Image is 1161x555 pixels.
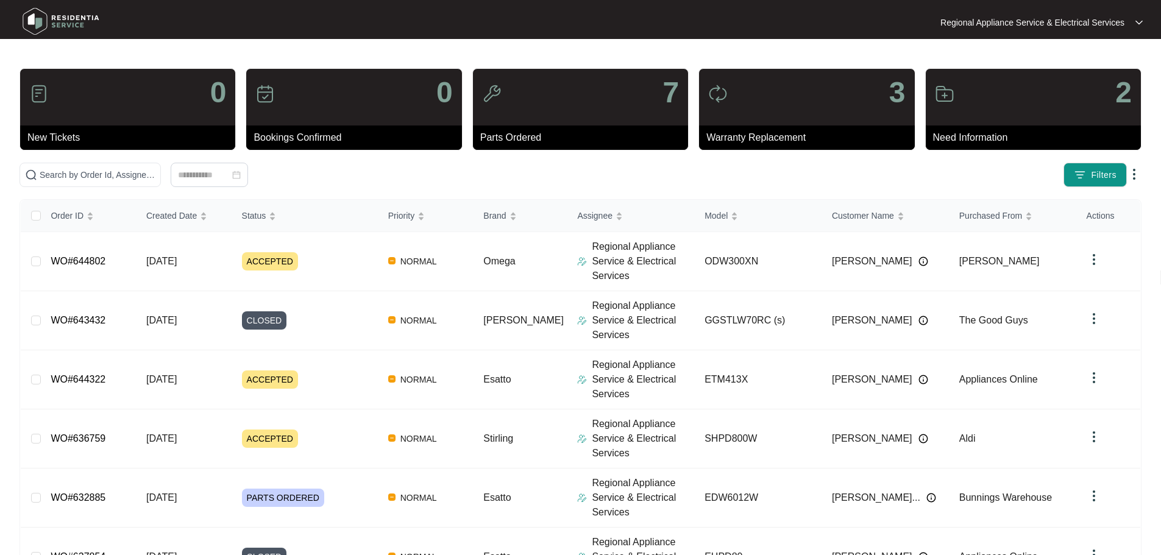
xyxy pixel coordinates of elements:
[662,78,679,107] p: 7
[18,3,104,40] img: residentia service logo
[950,200,1077,232] th: Purchased From
[695,291,822,350] td: GGSTLW70RC (s)
[483,209,506,222] span: Brand
[388,316,396,323] img: Vercel Logo
[567,200,695,232] th: Assignee
[474,200,567,232] th: Brand
[592,239,695,283] p: Regional Appliance Service & Electrical Services
[51,256,105,266] a: WO#644802
[396,313,442,328] span: NORMAL
[832,254,912,269] span: [PERSON_NAME]
[933,130,1141,145] p: Need Information
[51,433,105,444] a: WO#636759
[388,493,396,501] img: Vercel Logo
[27,130,235,145] p: New Tickets
[959,374,1038,384] span: Appliances Online
[483,433,513,444] span: Stirling
[577,209,612,222] span: Assignee
[137,200,232,232] th: Created Date
[695,468,822,528] td: EDW6012W
[592,358,695,401] p: Regional Appliance Service & Electrical Services
[146,433,177,444] span: [DATE]
[388,257,396,264] img: Vercel Logo
[1115,78,1132,107] p: 2
[959,256,1040,266] span: [PERSON_NAME]
[242,252,298,270] span: ACCEPTED
[146,374,177,384] span: [DATE]
[832,372,912,387] span: [PERSON_NAME]
[1135,19,1143,26] img: dropdown arrow
[577,375,587,384] img: Assigner Icon
[51,209,83,222] span: Order ID
[483,492,511,503] span: Esatto
[918,375,928,384] img: Info icon
[577,434,587,444] img: Assigner Icon
[592,417,695,461] p: Regional Appliance Service & Electrical Services
[940,16,1124,29] p: Regional Appliance Service & Electrical Services
[1087,311,1101,326] img: dropdown arrow
[242,209,266,222] span: Status
[1087,430,1101,444] img: dropdown arrow
[482,84,502,104] img: icon
[1077,200,1140,232] th: Actions
[388,375,396,383] img: Vercel Logo
[577,256,587,266] img: Assigner Icon
[51,374,105,384] a: WO#644322
[146,315,177,325] span: [DATE]
[146,256,177,266] span: [DATE]
[242,430,298,448] span: ACCEPTED
[255,84,275,104] img: icon
[396,431,442,446] span: NORMAL
[29,84,49,104] img: icon
[918,256,928,266] img: Info icon
[918,316,928,325] img: Info icon
[708,84,728,104] img: icon
[706,130,914,145] p: Warranty Replacement
[51,315,105,325] a: WO#643432
[388,209,415,222] span: Priority
[695,350,822,409] td: ETM413X
[592,299,695,342] p: Regional Appliance Service & Electrical Services
[1087,489,1101,503] img: dropdown arrow
[483,256,515,266] span: Omega
[396,490,442,505] span: NORMAL
[695,200,822,232] th: Model
[146,209,197,222] span: Created Date
[480,130,688,145] p: Parts Ordered
[51,492,105,503] a: WO#632885
[1074,169,1086,181] img: filter icon
[832,431,912,446] span: [PERSON_NAME]
[483,374,511,384] span: Esatto
[254,130,461,145] p: Bookings Confirmed
[926,493,936,503] img: Info icon
[210,78,227,107] p: 0
[959,315,1028,325] span: The Good Guys
[1087,370,1101,385] img: dropdown arrow
[242,489,324,507] span: PARTS ORDERED
[483,315,564,325] span: [PERSON_NAME]
[577,493,587,503] img: Assigner Icon
[935,84,954,104] img: icon
[959,209,1022,222] span: Purchased From
[832,209,894,222] span: Customer Name
[146,492,177,503] span: [DATE]
[40,168,155,182] input: Search by Order Id, Assignee Name, Customer Name, Brand and Model
[889,78,906,107] p: 3
[695,232,822,291] td: ODW300XN
[232,200,378,232] th: Status
[1063,163,1127,187] button: filter iconFilters
[1127,167,1141,182] img: dropdown arrow
[1087,252,1101,267] img: dropdown arrow
[592,476,695,520] p: Regional Appliance Service & Electrical Services
[918,434,928,444] img: Info icon
[436,78,453,107] p: 0
[242,370,298,389] span: ACCEPTED
[832,313,912,328] span: [PERSON_NAME]
[41,200,137,232] th: Order ID
[396,372,442,387] span: NORMAL
[378,200,474,232] th: Priority
[695,409,822,468] td: SHPD800W
[242,311,287,330] span: CLOSED
[25,169,37,181] img: search-icon
[705,209,728,222] span: Model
